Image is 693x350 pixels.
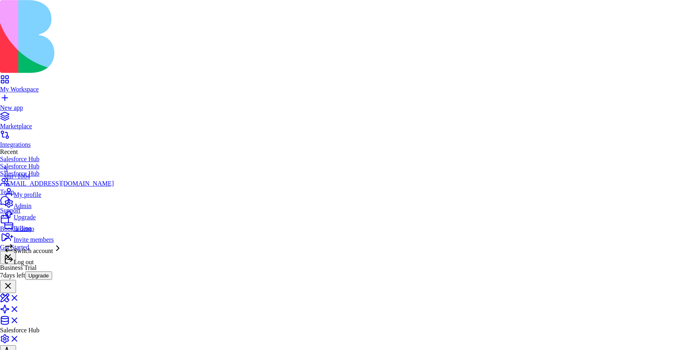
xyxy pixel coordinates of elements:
span: Invite members [14,236,54,243]
span: Billing [14,225,31,232]
div: shir+1004 [4,173,114,180]
span: Admin [14,202,31,209]
span: My profile [14,191,41,198]
a: Billing [4,221,114,232]
div: [EMAIL_ADDRESS][DOMAIN_NAME] [4,180,114,187]
a: Invite members [4,232,114,243]
span: Upgrade [14,214,36,221]
span: S [4,166,8,172]
a: Upgrade [4,210,114,221]
a: Sshir+1004[EMAIL_ADDRESS][DOMAIN_NAME] [4,166,114,187]
a: My profile [4,187,114,198]
span: Switch account [14,247,53,254]
span: Log out [14,259,34,265]
a: Admin [4,198,114,210]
